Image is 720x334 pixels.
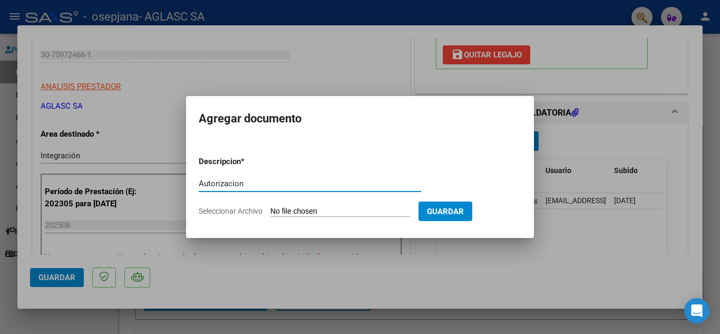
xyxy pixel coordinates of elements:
button: Guardar [419,202,472,221]
h2: Agregar documento [199,109,521,129]
span: Seleccionar Archivo [199,207,262,215]
span: Guardar [427,207,464,216]
p: Descripcion [199,156,296,168]
div: Open Intercom Messenger [684,298,709,323]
